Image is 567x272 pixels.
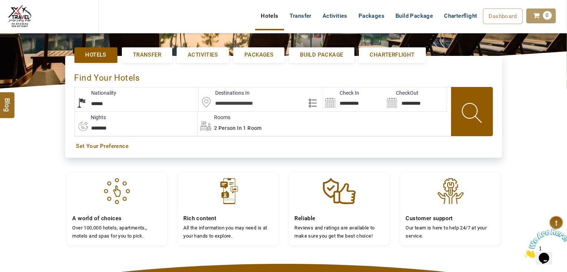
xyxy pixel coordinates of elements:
p: Reviews and ratings are available to make sure you get the best choice! [295,224,384,240]
a: Set Your Preference [76,142,491,150]
h4: Customer support [406,215,495,222]
p: Over 100,000 hotels, apartments,, motels and spas for you to pick. [73,224,161,240]
span: Blog [3,98,12,104]
a: Packages [353,9,390,23]
a: Build Package [289,47,354,63]
a: Charterflight [359,47,426,63]
img: Chat attention grabber [3,3,49,32]
label: nights [74,114,106,121]
a: Activities [317,9,353,23]
a: Hotels [255,9,284,23]
h4: A world of choices [73,215,161,222]
span: 2 Person in 1 Room [214,125,262,131]
h4: Reliable [295,215,384,222]
span: Dashboard [489,13,517,20]
a: Hotels [74,47,117,63]
span: 0 [543,11,552,20]
label: Rooms [197,114,230,121]
a: Charterflight [438,9,483,23]
span: Charterflight [370,51,415,59]
label: Destinations In [199,89,250,97]
h4: Rich content [184,215,273,222]
a: 0 [526,9,556,23]
span: Build Package [300,51,343,59]
img: The Royal Line Holidays [6,3,34,31]
span: Hotels [86,51,106,59]
div: Find Your Hotels [74,65,493,87]
a: Activities [177,47,229,63]
a: Packages [233,47,284,63]
label: CheckOut [385,89,418,97]
span: Charterflight [444,13,477,19]
span: Activities [188,51,218,59]
a: Build Package [390,9,438,23]
p: Our team is here to help 24/7 at your service. [406,224,495,240]
a: Transfer [122,47,172,63]
label: Check In [323,89,359,97]
a: Transfer [284,9,317,23]
input: Search [323,87,385,111]
span: Transfer [133,51,161,59]
iframe: chat widget [521,226,567,261]
span: Packages [244,51,273,59]
input: Search [385,87,447,111]
span: 1 [3,3,6,9]
label: Nationality [75,89,117,97]
p: All the information you may need is at your hands to explore. [184,224,273,240]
